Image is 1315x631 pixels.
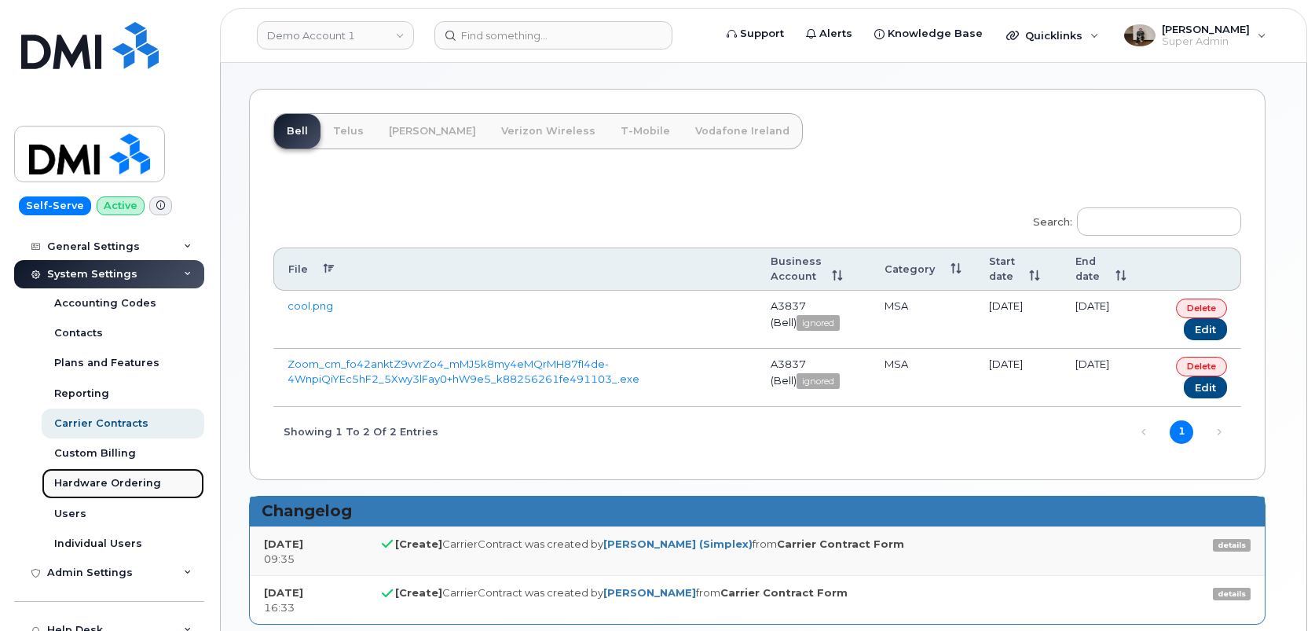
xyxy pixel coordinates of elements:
[756,248,870,292] th: Business Account: activate to sort column ascending
[683,114,802,149] a: Vodafone Ireland
[368,526,1169,575] td: CarrierContract was created by from
[264,586,303,599] strong: [DATE]
[1124,20,1156,51] div: User avatar
[1077,207,1241,236] input: Search:
[273,248,756,292] th: File: activate to sort column descending
[888,26,983,42] span: Knowledge Base
[274,114,321,149] a: Bell
[1162,23,1250,35] span: [PERSON_NAME]
[1176,357,1227,376] a: delete
[1025,29,1082,42] span: Quicklinks
[975,248,1061,292] th: Start date: activate to sort column ascending
[870,248,975,292] th: Category: activate to sort column ascending
[797,373,840,389] span: ignored
[1184,318,1227,340] button: edit
[819,26,852,42] span: Alerts
[975,349,1061,407] td: [DATE]
[1184,376,1227,398] button: edit
[716,18,795,50] a: Support
[273,417,438,444] div: Showing 1 to 2 of 2 entries
[1162,35,1250,48] span: Super Admin
[1213,539,1251,552] a: details
[264,537,303,550] strong: [DATE]
[1023,197,1241,241] label: Search:
[1061,349,1146,407] td: [DATE]
[777,537,904,550] strong: Carrier Contract Form
[1132,420,1156,444] a: Previous
[1213,588,1251,600] a: details
[257,21,414,50] a: Demo Account 1
[756,291,870,349] td: A3837 (Bell)
[1176,299,1227,318] a: delete
[262,501,1253,522] h3: Changelog
[434,21,672,50] input: Find something...
[1124,24,1156,46] img: User avatar
[1061,248,1146,292] th: End date: activate to sort column ascending
[720,586,848,599] strong: Carrier Contract Form
[288,358,639,385] a: Zoom_cm_fo42anktZ9vvrZo4_mMJ5k8my4eMQrMH87fI4de-4WnpiQiYEc5hF2_5Xwy3lFay0+hW9e5_k88256261fe491103...
[321,114,376,149] a: Telus
[264,552,295,565] span: 09:35
[1061,291,1146,349] td: [DATE]
[1207,420,1231,444] a: Next
[795,18,863,50] a: Alerts
[368,575,1169,624] td: CarrierContract was created by from
[603,586,696,599] a: [PERSON_NAME]
[797,315,840,331] span: ignored
[870,291,975,349] td: MSA
[740,26,784,42] span: Support
[870,349,975,407] td: MSA
[376,114,489,149] a: [PERSON_NAME]
[975,291,1061,349] td: [DATE]
[995,20,1110,51] div: Quicklinks
[863,18,994,50] a: Knowledge Base
[608,114,683,149] a: T-Mobile
[288,299,333,312] a: cool.png
[756,349,870,407] td: A3837 (Bell)
[1170,420,1193,444] a: 1
[489,114,608,149] a: Verizon Wireless
[603,537,753,550] a: [PERSON_NAME] (Simplex)
[395,586,442,599] strong: [Create]
[264,601,295,614] span: 16:33
[1113,20,1277,51] div: Spencer Witter
[395,537,442,550] strong: [Create]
